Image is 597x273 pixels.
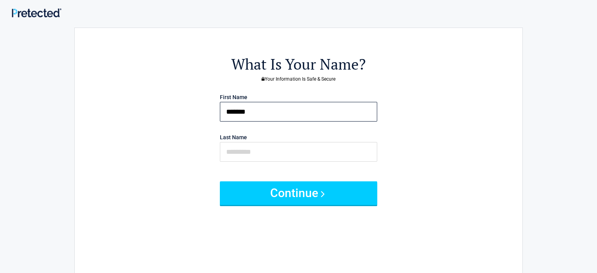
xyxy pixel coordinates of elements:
h2: What Is Your Name? [118,54,479,74]
label: Last Name [220,135,247,140]
h3: Your Information Is Safe & Secure [118,77,479,81]
button: Continue [220,181,377,205]
img: Main Logo [12,8,61,17]
label: First Name [220,94,247,100]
